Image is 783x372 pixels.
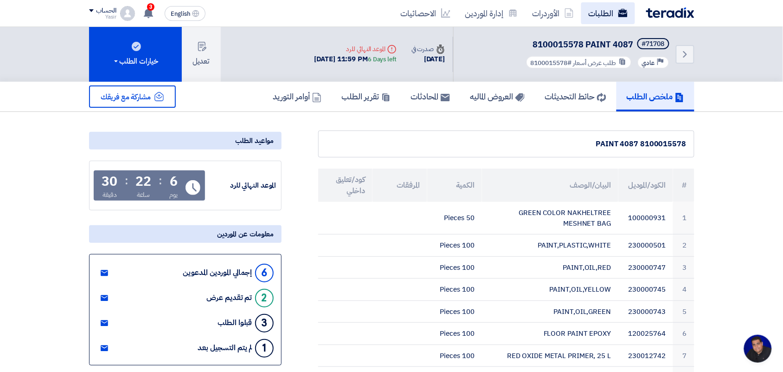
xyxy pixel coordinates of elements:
td: PAINT,PLASTIC,WHITE [482,235,618,257]
span: طلب عرض أسعار [573,58,616,68]
td: PAINT,OIL,YELLOW [482,279,618,301]
td: 230012742 [618,345,673,367]
div: 30 [102,175,118,188]
button: تعديل [182,27,221,82]
a: تقرير الطلب [332,82,401,111]
h5: العروض الماليه [470,91,525,102]
td: GREEN COLOR NAKHELTREE MESHNET BAG [482,202,618,235]
span: عادي [642,59,655,67]
a: إدارة الموردين [458,2,525,24]
div: الموعد النهائي للرد [207,180,276,191]
td: 4 [673,279,694,301]
div: يوم [169,190,178,200]
td: 100000931 [618,202,673,235]
td: 6 [673,323,694,345]
h5: أوامر التوريد [273,91,321,102]
td: 230000501 [618,235,673,257]
td: RED OXIDE METAL PRIMER, 25 L [482,345,618,367]
div: 8100015578 PAINT 4087 [326,138,687,150]
div: مواعيد الطلب [89,132,282,150]
span: 3 [147,3,154,11]
td: 230000747 [618,256,673,279]
button: خيارات الطلب [89,27,182,82]
a: العروض الماليه [460,82,535,111]
h5: ملخص الطلب [627,91,684,102]
a: ملخص الطلب [616,82,694,111]
td: 230000743 [618,300,673,323]
th: الكود/الموديل [618,169,673,202]
div: ساعة [137,190,150,200]
div: 6 [255,264,274,282]
div: 6 [170,175,178,188]
td: 100 Pieces [427,256,482,279]
span: #8100015578 [531,58,572,68]
button: English [165,6,205,21]
td: PAINT,OIL,RED [482,256,618,279]
div: : [125,172,128,189]
div: الموعد النهائي للرد [314,44,397,54]
div: [DATE] 11:59 PM [314,54,397,65]
div: صدرت في [411,44,445,54]
div: [DATE] [411,54,445,65]
div: Open chat [744,335,772,363]
div: لم يتم التسجيل بعد [198,344,252,352]
td: 50 Pieces [427,202,482,235]
div: إجمالي الموردين المدعوين [183,268,252,277]
div: : [159,172,162,189]
a: الأوردرات [525,2,581,24]
div: الحساب [96,7,116,15]
td: 230000745 [618,279,673,301]
th: # [673,169,694,202]
th: المرفقات [372,169,427,202]
td: 100 Pieces [427,323,482,345]
img: profile_test.png [120,6,135,21]
div: قبلوا الطلب [218,319,252,327]
div: Yasir [89,14,116,20]
a: الاحصائيات [393,2,458,24]
div: 1 [255,339,274,358]
h5: 8100015578 PAINT 4087 [524,38,671,51]
td: 2 [673,235,694,257]
h5: حائط التحديثات [545,91,606,102]
h5: تقرير الطلب [342,91,391,102]
td: 5 [673,300,694,323]
td: 1 [673,202,694,235]
a: حائط التحديثات [535,82,616,111]
span: 8100015578 PAINT 4087 [533,38,634,51]
div: #71708 [642,41,665,47]
td: 3 [673,256,694,279]
td: PAINT,OIL,GREEN [482,300,618,323]
a: الطلبات [581,2,635,24]
div: 6 Days left [368,55,397,64]
div: 2 [255,289,274,307]
div: 3 [255,314,274,333]
th: كود/تعليق داخلي [318,169,373,202]
div: تم تقديم عرض [207,294,252,302]
div: معلومات عن الموردين [89,225,282,243]
th: الكمية [427,169,482,202]
a: المحادثات [401,82,460,111]
td: 7 [673,345,694,367]
span: English [171,11,190,17]
div: خيارات الطلب [112,56,159,67]
td: 100 Pieces [427,279,482,301]
td: FLOOR PAINT EPOXY [482,323,618,345]
img: Teradix logo [646,7,694,18]
td: 100 Pieces [427,300,482,323]
a: أوامر التوريد [263,82,332,111]
h5: المحادثات [411,91,450,102]
td: 120025764 [618,323,673,345]
div: 22 [135,175,151,188]
div: دقيقة [103,190,117,200]
td: 100 Pieces [427,345,482,367]
th: البيان/الوصف [482,169,618,202]
span: مشاركة مع فريقك [101,91,151,103]
td: 100 Pieces [427,235,482,257]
